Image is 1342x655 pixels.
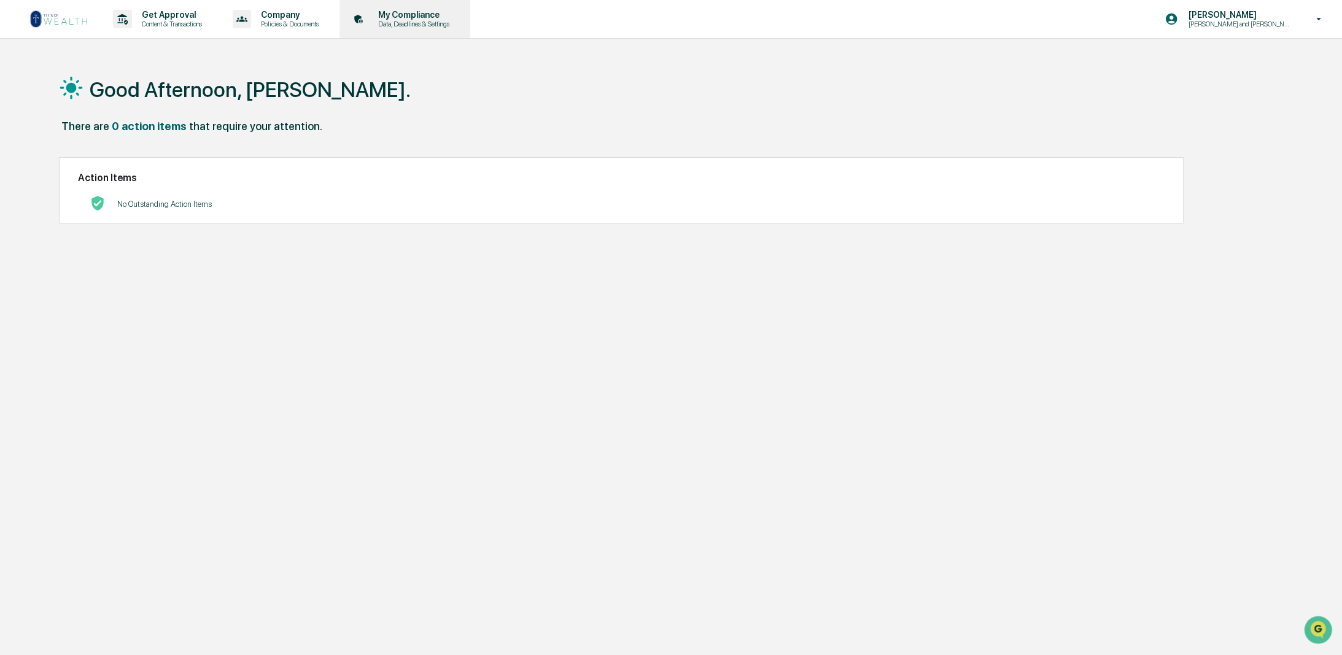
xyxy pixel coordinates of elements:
[189,120,322,133] div: that require your attention.
[90,77,411,102] h1: Good Afternoon, [PERSON_NAME].
[132,10,208,20] p: Get Approval
[25,154,79,166] span: Preclearance
[7,172,82,195] a: 🔎Data Lookup
[1178,10,1298,20] p: [PERSON_NAME]
[112,120,187,133] div: 0 action items
[101,154,152,166] span: Attestations
[87,207,149,217] a: Powered byPylon
[368,20,456,28] p: Data, Deadlines & Settings
[12,93,34,115] img: 1746055101610-c473b297-6a78-478c-a979-82029cc54cd1
[117,200,212,209] p: No Outstanding Action Items
[368,10,456,20] p: My Compliance
[251,10,325,20] p: Company
[12,155,22,165] div: 🖐️
[84,149,157,171] a: 🗄️Attestations
[61,120,109,133] div: There are
[25,177,77,190] span: Data Lookup
[209,97,223,112] button: Start new chat
[89,155,99,165] div: 🗄️
[7,149,84,171] a: 🖐️Preclearance
[1303,614,1336,648] iframe: Open customer support
[29,9,88,29] img: logo
[12,25,223,45] p: How can we help?
[251,20,325,28] p: Policies & Documents
[12,179,22,188] div: 🔎
[122,207,149,217] span: Pylon
[42,93,201,106] div: Start new chat
[78,172,1165,184] h2: Action Items
[1178,20,1298,28] p: [PERSON_NAME] and [PERSON_NAME] Onboarding
[42,106,155,115] div: We're available if you need us!
[90,196,105,211] img: No Actions logo
[132,20,208,28] p: Content & Transactions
